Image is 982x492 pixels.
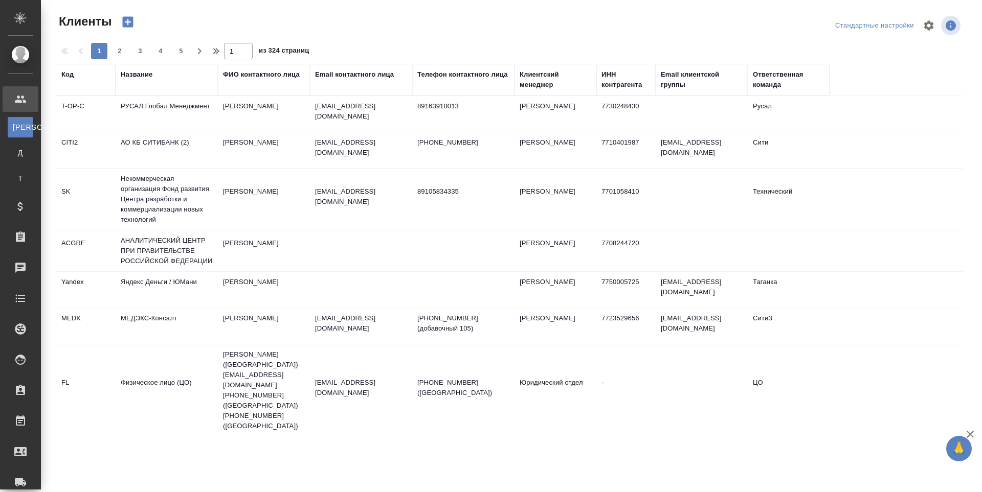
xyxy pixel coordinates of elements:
div: Ответственная команда [753,69,824,90]
button: 🙏 [946,436,972,461]
td: [PERSON_NAME] [515,96,596,132]
span: Настроить таблицу [917,13,941,38]
div: split button [833,18,917,34]
td: Таганка [748,272,830,308]
div: ИНН контрагента [601,69,651,90]
td: [PERSON_NAME] [515,233,596,269]
td: 7730248430 [596,96,656,132]
p: [EMAIL_ADDRESS][DOMAIN_NAME] [315,378,407,398]
span: 3 [132,46,148,56]
td: [PERSON_NAME] [515,272,596,308]
span: Клиенты [56,13,111,30]
td: [PERSON_NAME] [218,181,310,217]
div: ФИО контактного лица [223,69,300,80]
td: РУСАЛ Глобал Менеджмент [116,96,218,132]
td: FL [56,372,116,408]
p: [EMAIL_ADDRESS][DOMAIN_NAME] [315,186,407,207]
span: из 324 страниц [259,44,309,59]
td: [PERSON_NAME] [218,308,310,344]
span: 5 [173,46,189,56]
td: Русал [748,96,830,132]
p: [PHONE_NUMBER] ([GEOGRAPHIC_DATA]) [417,378,509,398]
td: Физическое лицо (ЦО) [116,372,218,408]
a: Т [8,168,33,189]
td: [PERSON_NAME] [515,132,596,168]
p: 89105834335 [417,186,509,197]
td: Некоммерческая организация Фонд развития Центра разработки и коммерциализации новых технологий [116,169,218,230]
div: Код [61,69,74,80]
td: МЕДЭКС-Консалт [116,308,218,344]
td: Технический [748,181,830,217]
td: - [596,372,656,408]
button: 2 [111,43,128,59]
td: T-OP-C [56,96,116,132]
button: 4 [152,43,169,59]
div: Телефон контактного лица [417,69,508,80]
span: Посмотреть информацию [941,16,963,35]
button: 5 [173,43,189,59]
div: Email клиентской группы [661,69,743,90]
p: 89163910013 [417,101,509,111]
td: 7710401987 [596,132,656,168]
p: [PHONE_NUMBER] [417,137,509,148]
td: АО КБ СИТИБАНК (2) [116,132,218,168]
td: [PERSON_NAME] [218,132,310,168]
span: Т [13,173,28,183]
span: 🙏 [950,438,968,459]
td: Сити [748,132,830,168]
a: Д [8,143,33,163]
td: [PERSON_NAME] ([GEOGRAPHIC_DATA]) [EMAIL_ADDRESS][DOMAIN_NAME] [PHONE_NUMBER] ([GEOGRAPHIC_DATA])... [218,344,310,436]
span: 2 [111,46,128,56]
button: 3 [132,43,148,59]
p: [EMAIL_ADDRESS][DOMAIN_NAME] [315,101,407,122]
div: Клиентский менеджер [520,69,591,90]
td: ACGRF [56,233,116,269]
td: Яндекс Деньги / ЮМани [116,272,218,308]
td: ЦО [748,372,830,408]
a: [PERSON_NAME] [8,117,33,137]
td: 7708244720 [596,233,656,269]
td: 7723529656 [596,308,656,344]
span: Д [13,148,28,158]
p: [PHONE_NUMBER] (добавочный 105) [417,313,509,334]
p: [EMAIL_ADDRESS][DOMAIN_NAME] [315,137,407,158]
span: 4 [152,46,169,56]
div: Название [121,69,152,80]
td: [EMAIL_ADDRESS][DOMAIN_NAME] [656,308,748,344]
p: [EMAIL_ADDRESS][DOMAIN_NAME] [315,313,407,334]
td: [PERSON_NAME] [515,181,596,217]
td: [PERSON_NAME] [218,272,310,308]
td: [PERSON_NAME] [515,308,596,344]
td: 7701058410 [596,181,656,217]
td: [EMAIL_ADDRESS][DOMAIN_NAME] [656,132,748,168]
button: Создать [116,13,140,31]
td: АНАЛИТИЧЕСКИЙ ЦЕНТР ПРИ ПРАВИТЕЛЬСТВЕ РОССИЙСКОЙ ФЕДЕРАЦИИ [116,230,218,271]
td: 7750005725 [596,272,656,308]
td: SK [56,181,116,217]
td: MEDK [56,308,116,344]
td: Юридический отдел [515,372,596,408]
td: [PERSON_NAME] [218,233,310,269]
td: [PERSON_NAME] [218,96,310,132]
td: [EMAIL_ADDRESS][DOMAIN_NAME] [656,272,748,308]
td: Сити3 [748,308,830,344]
span: [PERSON_NAME] [13,122,28,132]
td: Yandex [56,272,116,308]
div: Email контактного лица [315,69,394,80]
td: CITI2 [56,132,116,168]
